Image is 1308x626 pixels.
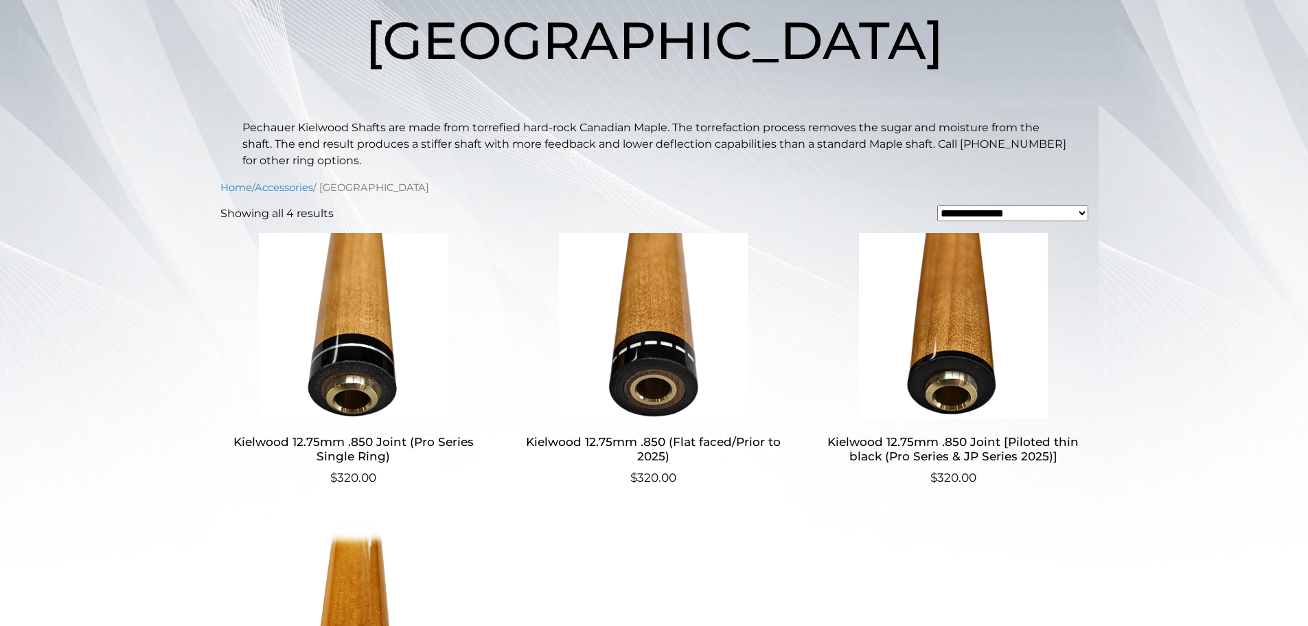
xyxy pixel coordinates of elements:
[242,120,1066,169] p: Pechauer Kielwood Shafts are made from torrefied hard-rock Canadian Maple. The torrefaction proce...
[330,471,376,484] bdi: 320.00
[220,233,487,418] img: Kielwood 12.75mm .850 Joint (Pro Series Single Ring)
[820,233,1087,418] img: Kielwood 12.75mm .850 Joint [Piloted thin black (Pro Series & JP Series 2025)]
[820,429,1087,469] h2: Kielwood 12.75mm .850 Joint [Piloted thin black (Pro Series & JP Series 2025)]
[520,233,787,487] a: Kielwood 12.75mm .850 (Flat faced/Prior to 2025) $320.00
[330,471,337,484] span: $
[220,429,487,469] h2: Kielwood 12.75mm .850 Joint (Pro Series Single Ring)
[220,205,334,222] p: Showing all 4 results
[220,181,252,194] a: Home
[630,471,637,484] span: $
[820,233,1087,487] a: Kielwood 12.75mm .850 Joint [Piloted thin black (Pro Series & JP Series 2025)] $320.00
[930,471,976,484] bdi: 320.00
[630,471,676,484] bdi: 320.00
[365,8,943,72] span: [GEOGRAPHIC_DATA]
[220,233,487,487] a: Kielwood 12.75mm .850 Joint (Pro Series Single Ring) $320.00
[520,233,787,418] img: Kielwood 12.75mm .850 (Flat faced/Prior to 2025)
[255,181,313,194] a: Accessories
[220,180,1088,195] nav: Breadcrumb
[930,471,937,484] span: $
[520,429,787,469] h2: Kielwood 12.75mm .850 (Flat faced/Prior to 2025)
[937,205,1088,221] select: Shop order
